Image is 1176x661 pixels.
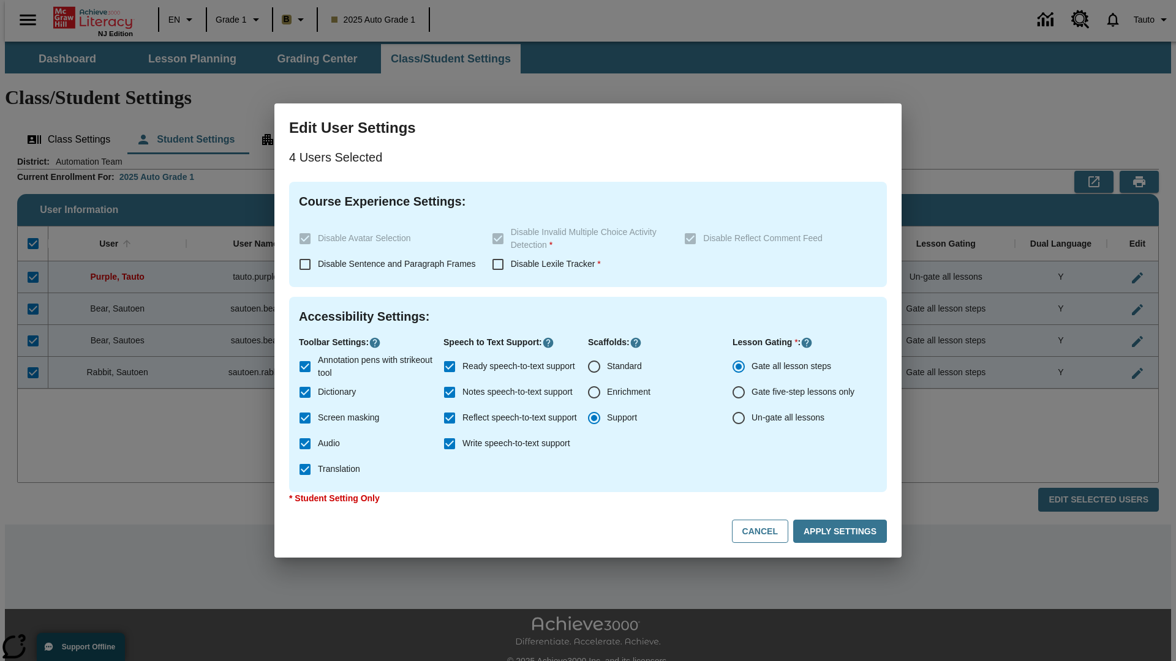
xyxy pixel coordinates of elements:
[318,437,340,450] span: Audio
[299,307,877,326] h4: Accessibility Settings :
[752,360,831,373] span: Gate all lesson steps
[289,492,887,505] p: * Student Setting Only
[607,386,650,398] span: Enrichment
[462,360,575,373] span: Ready speech-to-text support
[607,360,642,373] span: Standard
[299,192,877,211] h4: Course Experience Settings :
[511,259,601,269] span: Disable Lexile Tracker
[630,337,642,349] button: Click here to know more about
[318,233,411,243] span: Disable Avatar Selection
[677,226,867,252] label: These settings are specific to individual classes. To see these settings or make changes, please ...
[318,411,379,424] span: Screen masking
[793,520,887,543] button: Apply Settings
[462,386,573,398] span: Notes speech-to-text support
[485,226,675,252] label: These settings are specific to individual classes. To see these settings or make changes, please ...
[299,336,443,349] p: Toolbar Settings :
[369,337,381,349] button: Click here to know more about
[318,354,434,379] span: Annotation pens with strikeout tool
[752,386,854,398] span: Gate five-step lessons only
[462,411,577,424] span: Reflect speech-to-text support
[703,233,823,243] span: Disable Reflect Comment Feed
[318,386,356,398] span: Dictionary
[443,336,588,349] p: Speech to Text Support :
[607,411,637,424] span: Support
[318,259,476,269] span: Disable Sentence and Paragraph Frames
[511,227,657,250] span: Disable Invalid Multiple Choice Activity Detection
[542,337,554,349] button: Click here to know more about
[752,411,824,424] span: Un-gate all lessons
[462,437,570,450] span: Write speech-to-text support
[292,226,482,252] label: These settings are specific to individual classes. To see these settings or make changes, please ...
[732,520,788,543] button: Cancel
[733,336,877,349] p: Lesson Gating :
[318,463,360,476] span: Translation
[588,336,733,349] p: Scaffolds :
[801,337,813,349] button: Click here to know more about
[289,148,887,167] p: 4 Users Selected
[289,118,887,138] h3: Edit User Settings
